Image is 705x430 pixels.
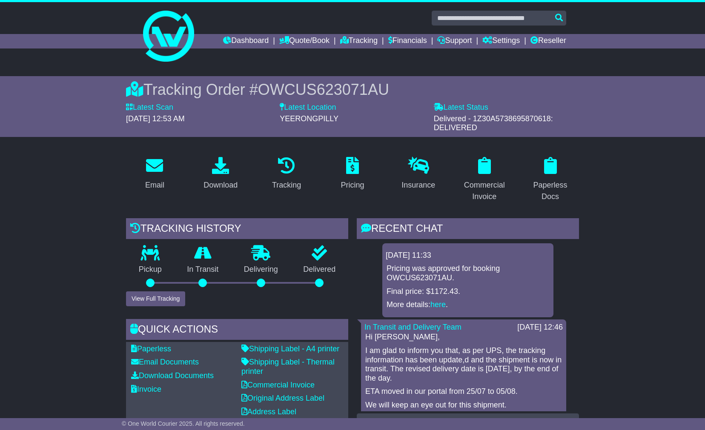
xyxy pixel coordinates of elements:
[175,265,232,274] p: In Transit
[126,103,173,112] label: Latest Scan
[126,265,175,274] p: Pickup
[198,154,243,194] a: Download
[434,114,553,132] span: Delivered - 1Z30A5738695870618: DELIVERED
[388,34,427,48] a: Financials
[527,179,573,202] div: Paperless Docs
[126,319,348,342] div: Quick Actions
[280,103,336,112] label: Latest Location
[272,179,301,191] div: Tracking
[131,385,161,393] a: Invoice
[126,291,185,306] button: View Full Tracking
[131,358,199,366] a: Email Documents
[341,179,364,191] div: Pricing
[241,407,296,416] a: Address Label
[279,34,330,48] a: Quote/Book
[401,179,435,191] div: Insurance
[145,179,164,191] div: Email
[267,154,307,194] a: Tracking
[340,34,378,48] a: Tracking
[131,345,171,353] a: Paperless
[387,300,549,310] p: More details: .
[241,381,315,389] a: Commercial Invoice
[365,346,562,383] p: I am glad to inform you that, as per UPS, the tracking information has been update,d and the ship...
[203,179,238,191] div: Download
[386,251,550,260] div: [DATE] 11:33
[126,80,579,99] div: Tracking Order #
[387,287,549,296] p: Final price: $1172.43.
[241,358,335,376] a: Shipping Label - Thermal printer
[131,371,214,380] a: Download Documents
[461,179,507,202] div: Commercial Invoice
[365,401,562,410] p: We will keep an eye out for this shipment.
[258,81,389,98] span: OWCUS623071AU
[126,218,348,241] div: Tracking history
[140,154,170,194] a: Email
[430,300,446,309] a: here
[456,154,513,205] a: Commercial Invoice
[291,265,349,274] p: Delivered
[522,154,579,205] a: Paperless Docs
[530,34,566,48] a: Reseller
[396,154,441,194] a: Insurance
[223,34,269,48] a: Dashboard
[387,264,549,282] p: Pricing was approved for booking OWCUS623071AU.
[517,323,563,332] div: [DATE] 12:46
[241,394,324,402] a: Original Address Label
[365,387,562,396] p: ETA moved in our portal from 25/07 to 05/08.
[434,103,488,112] label: Latest Status
[241,345,339,353] a: Shipping Label - A4 printer
[482,34,520,48] a: Settings
[335,154,370,194] a: Pricing
[231,265,291,274] p: Delivering
[126,114,185,123] span: [DATE] 12:53 AM
[437,34,472,48] a: Support
[122,420,245,427] span: © One World Courier 2025. All rights reserved.
[280,114,338,123] span: YEERONGPILLY
[357,218,579,241] div: RECENT CHAT
[365,333,562,342] p: Hi [PERSON_NAME],
[364,323,461,331] a: In Transit and Delivery Team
